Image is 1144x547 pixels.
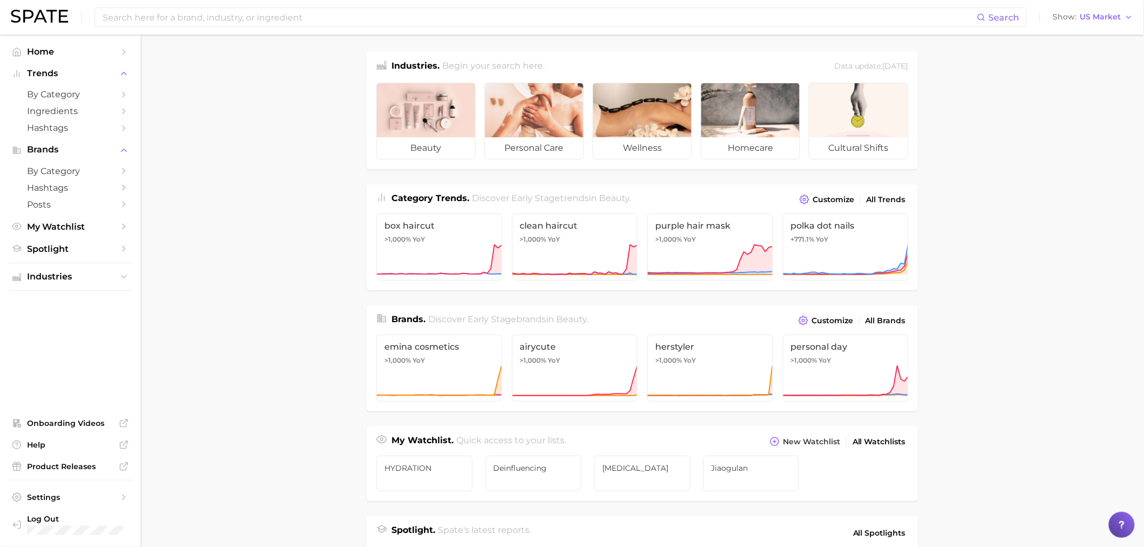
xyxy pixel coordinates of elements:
button: Industries [9,269,132,285]
span: YoY [819,356,832,365]
a: All Trends [864,192,908,207]
a: airycute>1,000% YoY [512,335,638,402]
button: Customize [796,313,856,328]
span: My Watchlist [27,222,114,232]
span: Onboarding Videos [27,418,114,428]
a: by Category [9,86,132,103]
span: Discover Early Stage trends in . [473,193,631,203]
a: emina cosmetics>1,000% YoY [376,335,502,402]
a: cultural shifts [809,83,908,159]
a: Hashtags [9,119,132,136]
span: herstyler [655,342,765,352]
a: personal care [484,83,584,159]
a: [MEDICAL_DATA] [594,456,690,491]
a: Log out. Currently logged in with e-mail lauren.alexander@emersongroup.com. [9,511,132,538]
a: Posts [9,196,132,213]
span: Posts [27,199,114,210]
h1: Spotlight. [391,524,435,542]
span: Show [1053,14,1077,20]
a: Product Releases [9,458,132,475]
h1: My Watchlist. [391,434,454,449]
img: SPATE [11,10,68,23]
span: Customize [813,195,854,204]
span: emina cosmetics [384,342,494,352]
span: Trends [27,69,114,78]
div: Data update: [DATE] [834,59,908,74]
a: by Category [9,163,132,179]
a: clean haircut>1,000% YoY [512,214,638,281]
button: New Watchlist [767,434,843,449]
span: airycute [520,342,630,352]
span: YoY [548,235,561,244]
a: Jiaogulan [703,456,800,491]
span: Spotlight [27,244,114,254]
a: All Brands [863,313,908,328]
span: Brands . [391,314,425,324]
span: HYDRATION [384,464,464,472]
a: Home [9,43,132,60]
span: All Brands [866,316,906,325]
span: polka dot nails [791,221,901,231]
button: Trends [9,65,132,82]
span: by Category [27,166,114,176]
span: personal day [791,342,901,352]
span: US Market [1080,14,1121,20]
button: Customize [797,192,857,207]
a: Hashtags [9,179,132,196]
span: cultural shifts [809,137,908,159]
span: YoY [413,356,425,365]
a: My Watchlist [9,218,132,235]
h2: Spate's latest reports. [438,524,531,542]
span: Help [27,440,114,450]
span: >1,000% [520,356,547,364]
span: Hashtags [27,183,114,193]
h2: Begin your search here. [443,59,545,74]
a: purple hair mask>1,000% YoY [647,214,773,281]
span: YoY [683,235,696,244]
span: Deinfluencing [494,464,574,472]
span: purple hair mask [655,221,765,231]
span: YoY [816,235,829,244]
h2: Quick access to your lists. [457,434,567,449]
h1: Industries. [391,59,440,74]
span: Industries [27,272,114,282]
span: Discover Early Stage brands in . [429,314,589,324]
a: Help [9,437,132,453]
span: >1,000% [655,235,682,243]
a: Onboarding Videos [9,415,132,431]
a: Spotlight [9,241,132,257]
span: by Category [27,89,114,99]
a: All Spotlights [850,524,908,542]
span: personal care [485,137,583,159]
button: Brands [9,142,132,158]
span: [MEDICAL_DATA] [602,464,682,472]
span: Brands [27,145,114,155]
span: Customize [812,316,853,325]
a: homecare [701,83,800,159]
a: wellness [593,83,692,159]
span: >1,000% [655,356,682,364]
button: ShowUS Market [1050,10,1136,24]
span: >1,000% [791,356,817,364]
span: >1,000% [520,235,547,243]
a: herstyler>1,000% YoY [647,335,773,402]
input: Search here for a brand, industry, or ingredient [102,8,977,26]
span: box haircut [384,221,494,231]
a: polka dot nails+771.1% YoY [783,214,909,281]
span: +771.1% [791,235,815,243]
span: YoY [413,235,425,244]
span: clean haircut [520,221,630,231]
span: All Trends [867,195,906,204]
span: Jiaogulan [711,464,792,472]
span: New Watchlist [783,437,840,446]
span: Log Out [27,514,173,524]
span: All Spotlights [853,526,906,539]
a: Ingredients [9,103,132,119]
span: beauty [557,314,587,324]
span: Product Releases [27,462,114,471]
span: All Watchlists [853,437,906,446]
span: Ingredients [27,106,114,116]
a: Deinfluencing [485,456,582,491]
span: Settings [27,492,114,502]
a: All Watchlists [850,435,908,449]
